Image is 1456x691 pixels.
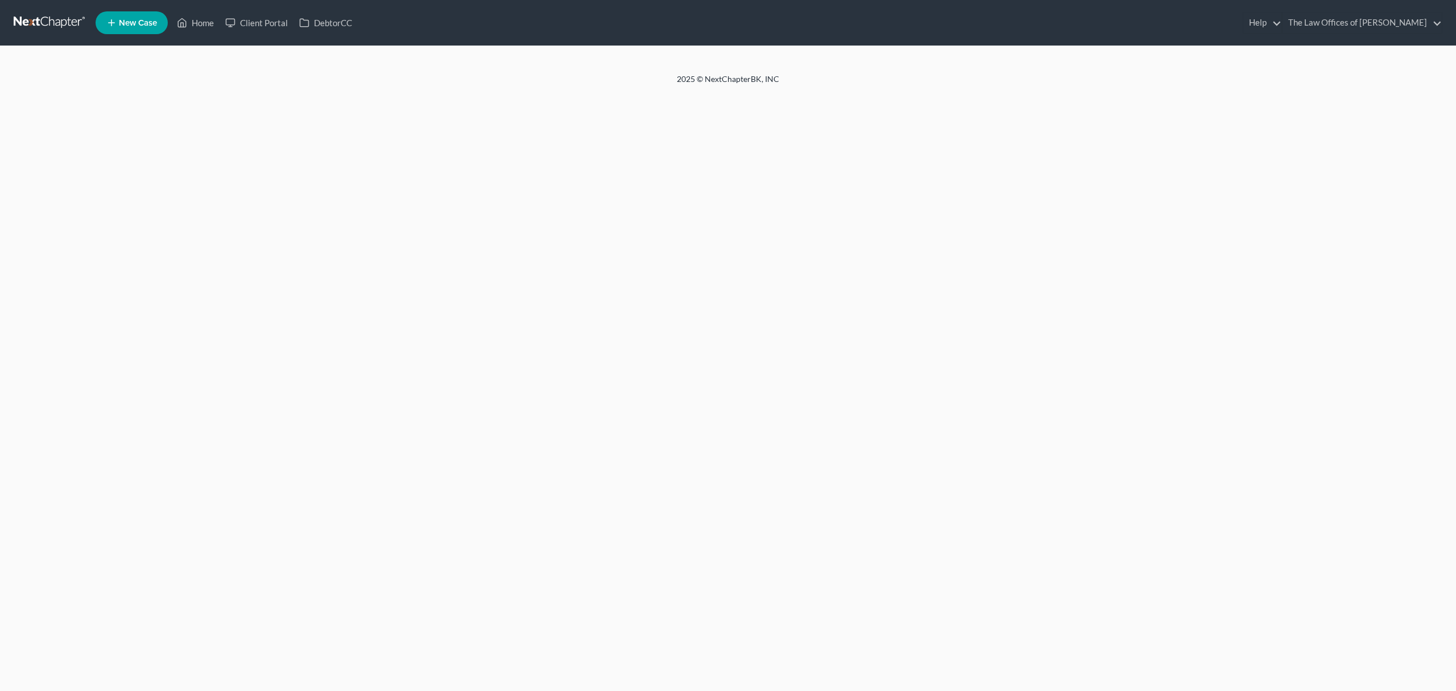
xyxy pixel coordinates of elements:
a: DebtorCC [293,13,358,33]
a: Help [1243,13,1281,33]
a: The Law Offices of [PERSON_NAME] [1283,13,1442,33]
a: Client Portal [220,13,293,33]
div: 2025 © NextChapterBK, INC [404,73,1052,94]
new-legal-case-button: New Case [96,11,168,34]
a: Home [171,13,220,33]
